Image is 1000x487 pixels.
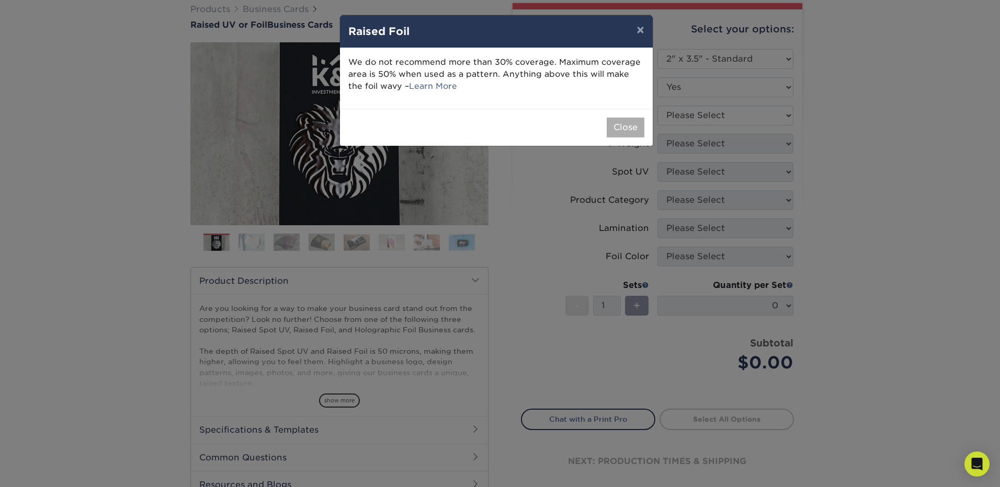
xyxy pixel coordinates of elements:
[628,15,652,44] button: ×
[964,451,990,477] div: Open Intercom Messenger
[348,56,644,92] p: We do not recommend more than 30% coverage. Maximum coverage area is 50% when used as a pattern. ...
[409,81,457,91] a: Learn More
[348,24,644,39] h4: Raised Foil
[607,118,644,137] button: Close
